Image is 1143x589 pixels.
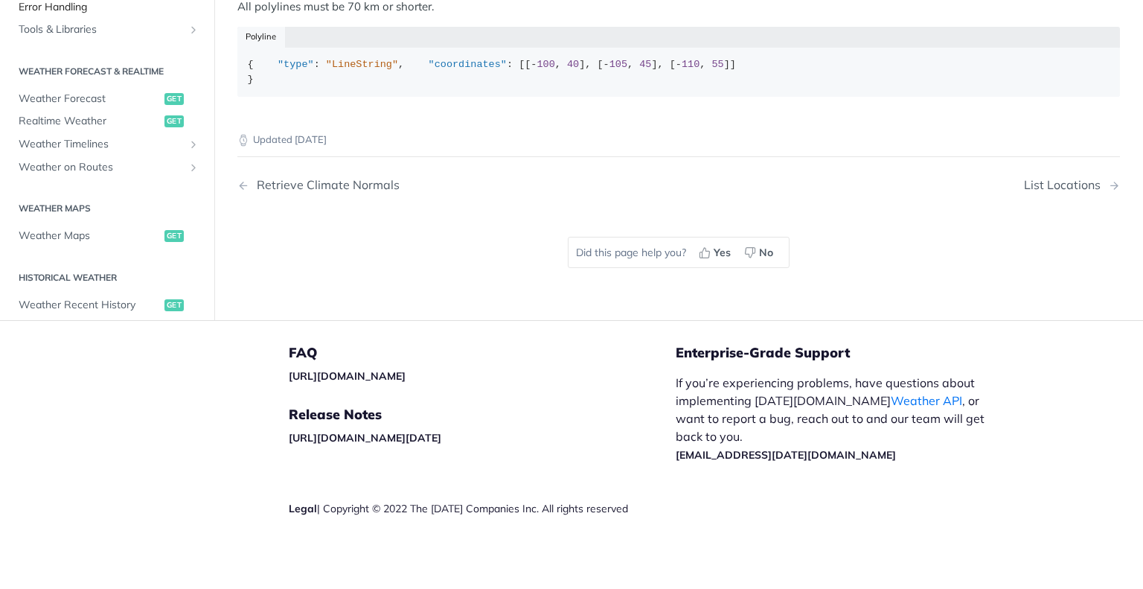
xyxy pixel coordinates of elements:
[11,317,203,340] a: Historical APIShow subpages for Historical API
[188,162,199,173] button: Show subpages for Weather on Routes
[759,245,773,261] span: No
[11,111,203,133] a: Realtime Weatherget
[11,133,203,156] a: Weather TimelinesShow subpages for Weather Timelines
[531,59,537,70] span: -
[289,344,676,362] h5: FAQ
[1024,178,1120,192] a: Next Page: List Locations
[289,369,406,383] a: [URL][DOMAIN_NAME]
[289,502,317,515] a: Legal
[164,231,184,243] span: get
[11,226,203,248] a: Weather Mapsget
[278,59,314,70] span: "type"
[11,203,203,216] h2: Weather Maps
[676,344,1024,362] h5: Enterprise-Grade Support
[694,241,739,264] button: Yes
[237,133,1120,147] p: Updated [DATE]
[11,156,203,179] a: Weather on RoutesShow subpages for Weather on Routes
[19,92,161,106] span: Weather Forecast
[248,57,1110,86] div: { : , : [[ , ], [ , ], [ , ]] }
[676,59,682,70] span: -
[429,59,507,70] span: "coordinates"
[714,245,731,261] span: Yes
[639,59,651,70] span: 45
[19,23,184,38] span: Tools & Libraries
[676,374,1000,463] p: If you’re experiencing problems, have questions about implementing [DATE][DOMAIN_NAME] , or want ...
[19,115,161,130] span: Realtime Weather
[11,19,203,42] a: Tools & LibrariesShow subpages for Tools & Libraries
[249,178,400,192] div: Retrieve Climate Normals
[1024,178,1108,192] div: List Locations
[11,294,203,316] a: Weather Recent Historyget
[19,137,184,152] span: Weather Timelines
[188,25,199,36] button: Show subpages for Tools & Libraries
[609,59,627,70] span: 105
[164,116,184,128] span: get
[739,241,781,264] button: No
[289,431,441,445] a: [URL][DOMAIN_NAME][DATE]
[567,59,579,70] span: 40
[568,237,790,268] div: Did this page help you?
[164,299,184,311] span: get
[188,139,199,150] button: Show subpages for Weather Timelines
[676,448,896,462] a: [EMAIL_ADDRESS][DATE][DOMAIN_NAME]
[237,163,1120,207] nav: Pagination Controls
[164,93,184,105] span: get
[603,59,609,70] span: -
[682,59,699,70] span: 110
[11,65,203,78] h2: Weather Forecast & realtime
[289,406,676,424] h5: Release Notes
[11,271,203,284] h2: Historical Weather
[11,88,203,110] a: Weather Forecastget
[19,298,161,313] span: Weather Recent History
[326,59,398,70] span: "LineString"
[537,59,554,70] span: 100
[891,393,962,408] a: Weather API
[289,501,676,516] div: | Copyright © 2022 The [DATE] Companies Inc. All rights reserved
[19,229,161,244] span: Weather Maps
[237,178,615,192] a: Previous Page: Retrieve Climate Normals
[19,160,184,175] span: Weather on Routes
[712,59,724,70] span: 55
